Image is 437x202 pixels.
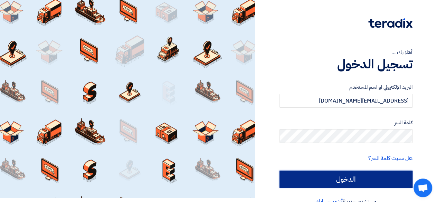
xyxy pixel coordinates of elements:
[279,94,412,108] input: أدخل بريد العمل الإلكتروني او اسم المستخدم الخاص بك ...
[368,154,412,162] a: هل نسيت كلمة السر؟
[279,171,412,188] input: الدخول
[279,83,412,91] label: البريد الإلكتروني او اسم المستخدم
[414,179,432,197] a: Open chat
[279,57,412,72] h1: تسجيل الدخول
[279,48,412,57] div: أهلا بك ...
[368,18,412,28] img: Teradix logo
[279,119,412,127] label: كلمة السر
